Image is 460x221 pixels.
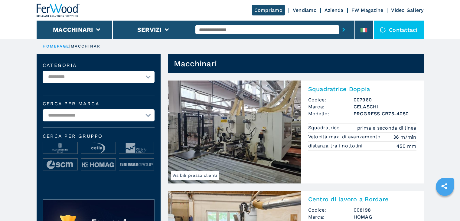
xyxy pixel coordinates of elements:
span: Marca: [308,103,354,110]
h2: Squadratrice Doppia [308,85,416,93]
span: Cerca per Gruppo [43,134,155,139]
button: Macchinari [53,26,93,33]
img: image [43,142,77,154]
span: Marca: [308,213,354,220]
a: HOMEPAGE [43,44,70,48]
button: submit-button [339,23,348,37]
h3: CELASCHI [354,103,416,110]
h3: PROGRESS CR75-4050 [354,110,416,117]
span: Codice: [308,96,354,103]
iframe: Chat [434,194,455,216]
a: Video Gallery [391,7,423,13]
em: 36 m/min [393,134,416,140]
a: Compriamo [252,5,285,15]
div: Contattaci [374,21,424,39]
button: Servizi [137,26,162,33]
img: image [81,159,116,171]
span: Modello: [308,110,354,117]
span: | [69,44,70,48]
img: image [43,159,77,171]
p: Velocità max. di avanzamento [308,134,382,140]
img: image [119,142,154,154]
h2: Centro di lavoro a Bordare [308,196,416,203]
label: Categoria [43,63,155,68]
h3: 007960 [354,96,416,103]
a: Azienda [325,7,344,13]
h3: HOMAG [354,213,416,220]
label: Cerca per marca [43,101,155,106]
a: sharethis [437,179,452,194]
img: image [81,142,116,154]
span: Codice: [308,206,354,213]
span: Visibili presso clienti [171,171,219,180]
h3: 008198 [354,206,416,213]
em: prima e seconda di linea [357,124,416,131]
p: distanza tra i nottolini [308,143,364,149]
a: Vendiamo [293,7,317,13]
p: macchinari [71,44,103,49]
img: Contattaci [380,27,386,33]
em: 450 mm [396,143,416,150]
a: FW Magazine [351,7,383,13]
img: Ferwood [37,4,80,17]
img: Squadratrice Doppia CELASCHI PROGRESS CR75-4050 [168,81,301,183]
img: image [119,159,154,171]
h1: Macchinari [174,59,217,68]
a: Squadratrice Doppia CELASCHI PROGRESS CR75-4050Visibili presso clientiSquadratrice DoppiaCodice:0... [168,81,424,183]
p: Squadratrice [308,124,341,131]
